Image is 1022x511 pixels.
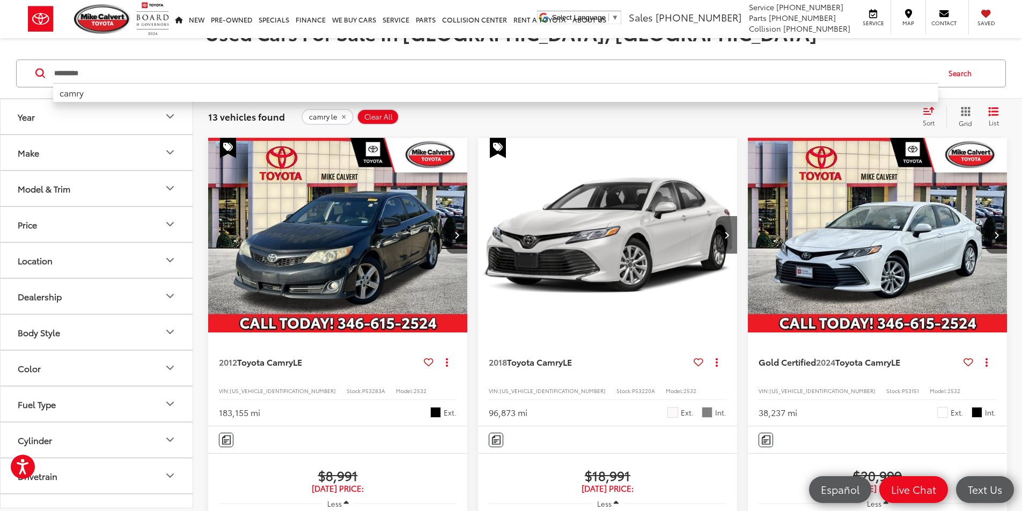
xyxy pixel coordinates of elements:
[886,483,942,496] span: Live Chat
[53,61,938,86] form: Search by Make, Model, or Keyword
[716,216,737,254] button: Next image
[747,138,1008,332] a: 2024 Toyota Camry LE2024 Toyota Camry LE2024 Toyota Camry LE2024 Toyota Camry LE
[681,408,694,418] span: Ext.
[309,113,337,121] span: camry le
[835,356,891,368] span: Toyota Camry
[74,4,131,34] img: Mike Calvert Toyota
[164,146,177,159] div: Make
[759,433,773,447] button: Comments
[886,387,902,395] span: Stock:
[938,60,987,87] button: Search
[815,483,865,496] span: Español
[164,182,177,195] div: Model & Trim
[1,279,194,314] button: DealershipDealership
[220,138,236,158] span: Special
[219,433,233,447] button: Comments
[438,352,457,371] button: Actions
[477,138,738,332] div: 2018 Toyota Camry LE 0
[1,171,194,206] button: Model & TrimModel & Trim
[490,138,506,158] span: Special
[208,110,285,123] span: 13 vehicles found
[477,138,738,334] img: 2018 Toyota Camry LE
[446,358,448,366] span: dropdown dots
[18,399,56,409] div: Fuel Type
[208,138,468,334] img: 2012 Toyota Camry LE
[499,387,606,395] span: [US_VEHICLE_IDENTIFICATION_NUMBER]
[666,387,683,395] span: Model:
[164,397,177,410] div: Fuel Type
[164,218,177,231] div: Price
[931,19,957,27] span: Contact
[937,407,948,418] span: Ice
[489,387,499,395] span: VIN:
[946,106,980,128] button: Grid View
[164,361,177,374] div: Color
[974,19,998,27] span: Saved
[986,358,988,366] span: dropdown dots
[1,387,194,421] button: Fuel TypeFuel Type
[164,469,177,482] div: Drivetrain
[1,423,194,457] button: CylinderCylinder
[219,406,260,419] div: 183,155 mi
[769,387,876,395] span: [US_VEHICLE_IDENTIFICATION_NUMBER]
[715,408,726,418] span: Int.
[816,356,835,368] span: 2024
[489,356,507,368] span: 2018
[783,23,850,34] span: [PHONE_NUMBER]
[364,113,393,121] span: Clear All
[237,356,293,368] span: Toyota Camry
[985,408,996,418] span: Int.
[396,387,414,395] span: Model:
[489,483,726,494] span: [DATE] Price:
[430,407,441,418] span: Attitude Black Metallic
[18,112,35,122] div: Year
[164,110,177,123] div: Year
[18,147,39,158] div: Make
[1,135,194,170] button: MakeMake
[747,138,1008,334] img: 2024 Toyota Camry LE
[759,356,959,368] a: Gold Certified2024Toyota CamryLE
[947,387,960,395] span: 2532
[759,483,996,494] span: [DATE] Price:
[667,407,678,418] span: Super White
[1,315,194,350] button: Body StyleBody Style
[769,12,836,23] span: [PHONE_NUMBER]
[1,458,194,493] button: DrivetrainDrivetrain
[597,499,612,508] span: Less
[18,183,70,194] div: Model & Trim
[747,138,1008,332] div: 2024 Toyota Camry LE 0
[477,138,738,332] a: 2018 Toyota Camry LE2018 Toyota Camry LE2018 Toyota Camry LE2018 Toyota Camry LE
[977,352,996,371] button: Actions
[632,387,655,395] span: P53220A
[489,467,726,483] span: $18,991
[708,352,726,371] button: Actions
[164,290,177,302] div: Dealership
[327,499,342,508] span: Less
[959,119,972,128] span: Grid
[923,118,935,127] span: Sort
[861,19,885,27] span: Service
[414,387,427,395] span: 2532
[917,106,946,128] button: Select sort value
[164,433,177,446] div: Cylinder
[446,216,467,254] button: Next image
[18,291,62,301] div: Dealership
[489,356,689,368] a: 2018Toyota CamryLE
[1,243,194,278] button: LocationLocation
[219,387,230,395] span: VIN:
[357,109,399,125] button: Clear All
[896,19,920,27] span: Map
[18,471,57,481] div: Drivetrain
[867,499,881,508] span: Less
[716,358,718,366] span: dropdown dots
[1,207,194,242] button: PricePrice
[749,2,774,12] span: Service
[208,138,468,332] a: 2012 Toyota Camry LE2012 Toyota Camry LE2012 Toyota Camry LE2012 Toyota Camry LE
[18,255,53,265] div: Location
[347,387,362,395] span: Stock:
[302,109,354,125] button: remove camry%20le%20
[702,407,712,418] span: Ash
[18,327,60,337] div: Body Style
[759,356,816,368] span: Gold Certified
[563,356,572,368] span: LE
